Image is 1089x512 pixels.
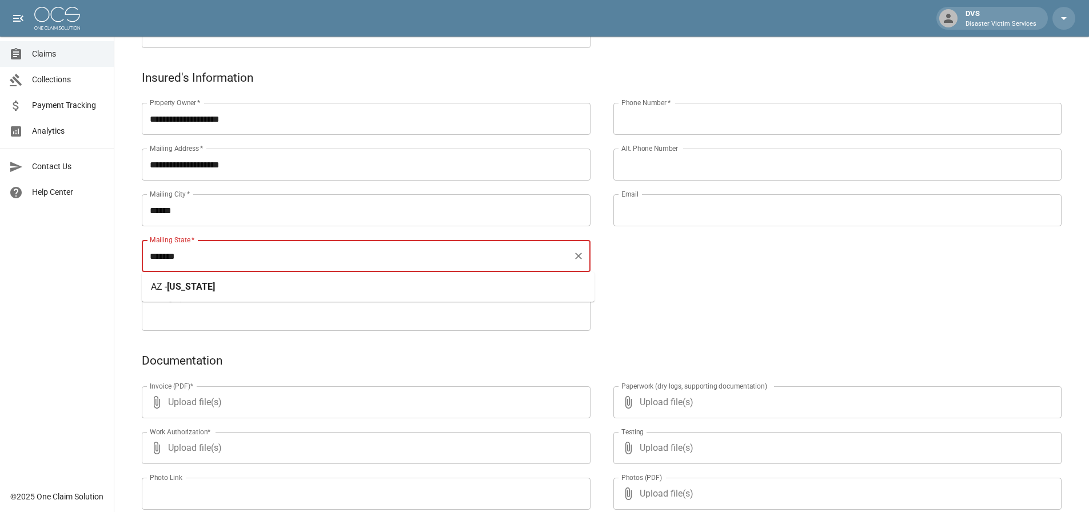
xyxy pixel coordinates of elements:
span: Upload file(s) [168,432,560,464]
span: Upload file(s) [640,432,1031,464]
label: Phone Number [621,98,671,107]
label: Alt. Phone Number [621,143,678,153]
label: Email [621,189,639,199]
div: © 2025 One Claim Solution [10,491,103,502]
span: Upload file(s) [640,386,1031,418]
label: Mailing State [150,235,194,245]
span: Analytics [32,125,105,137]
span: Upload file(s) [640,478,1031,510]
span: [US_STATE] [167,281,215,292]
label: Mailing City [150,189,190,199]
label: Mailing Address [150,143,203,153]
label: Work Authorization* [150,427,211,437]
label: Photos (PDF) [621,473,662,482]
span: Collections [32,74,105,86]
label: Invoice (PDF)* [150,381,194,391]
button: Clear [571,248,587,264]
img: ocs-logo-white-transparent.png [34,7,80,30]
span: Claims [32,48,105,60]
span: Payment Tracking [32,99,105,111]
button: open drawer [7,7,30,30]
span: AZ - [151,281,167,292]
span: Upload file(s) [168,386,560,418]
p: Disaster Victim Services [966,19,1036,29]
div: DVS [961,8,1041,29]
label: Paperwork (dry logs, supporting documentation) [621,381,767,391]
label: Testing [621,427,644,437]
label: Photo Link [150,473,182,482]
span: Help Center [32,186,105,198]
label: Property Owner [150,98,201,107]
span: Contact Us [32,161,105,173]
